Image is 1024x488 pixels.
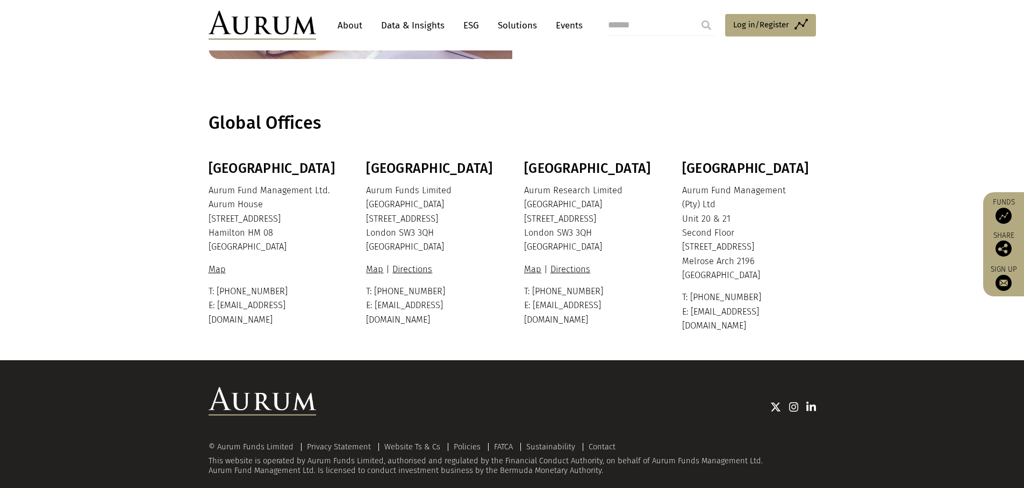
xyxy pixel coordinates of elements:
a: Log in/Register [725,14,816,37]
p: | [524,263,655,276]
a: Funds [989,198,1019,224]
a: Website Ts & Cs [384,442,440,451]
div: This website is operated by Aurum Funds Limited, authorised and regulated by the Financial Conduc... [209,442,816,475]
img: Aurum [209,11,316,40]
img: Share this post [996,241,1012,257]
a: Events [550,16,583,35]
a: Map [524,264,544,274]
a: ESG [458,16,484,35]
p: Aurum Fund Management (Pty) Ltd Unit 20 & 21 Second Floor [STREET_ADDRESS] Melrose Arch 2196 [GEO... [682,184,813,283]
img: Linkedin icon [806,402,816,412]
a: Data & Insights [376,16,450,35]
img: Aurum Logo [209,387,316,416]
img: Instagram icon [789,402,799,412]
p: Aurum Research Limited [GEOGRAPHIC_DATA] [STREET_ADDRESS] London SW3 3QH [GEOGRAPHIC_DATA] [524,184,655,254]
a: FATCA [494,442,513,451]
a: Sustainability [526,442,575,451]
div: Share [989,232,1019,257]
h3: [GEOGRAPHIC_DATA] [524,161,655,177]
a: Solutions [492,16,542,35]
img: Twitter icon [770,402,781,412]
p: T: [PHONE_NUMBER] E: [EMAIL_ADDRESS][DOMAIN_NAME] [366,285,497,327]
a: Sign up [989,265,1019,291]
p: T: [PHONE_NUMBER] E: [EMAIL_ADDRESS][DOMAIN_NAME] [682,290,813,333]
p: T: [PHONE_NUMBER] E: [EMAIL_ADDRESS][DOMAIN_NAME] [209,285,340,327]
div: © Aurum Funds Limited [209,443,299,451]
p: Aurum Fund Management Ltd. Aurum House [STREET_ADDRESS] Hamilton HM 08 [GEOGRAPHIC_DATA] [209,184,340,254]
p: T: [PHONE_NUMBER] E: [EMAIL_ADDRESS][DOMAIN_NAME] [524,285,655,327]
h3: [GEOGRAPHIC_DATA] [209,161,340,177]
a: Directions [548,264,593,274]
a: Privacy Statement [307,442,371,451]
a: Policies [454,442,481,451]
p: Aurum Funds Limited [GEOGRAPHIC_DATA] [STREET_ADDRESS] London SW3 3QH [GEOGRAPHIC_DATA] [366,184,497,254]
a: Map [366,264,386,274]
input: Submit [696,14,717,36]
p: | [366,263,497,276]
h1: Global Offices [209,113,813,134]
img: Sign up to our newsletter [996,275,1012,291]
a: About [332,16,368,35]
a: Contact [589,442,615,451]
img: Access Funds [996,208,1012,224]
h3: [GEOGRAPHIC_DATA] [682,161,813,177]
a: Directions [390,264,435,274]
a: Map [209,264,228,274]
h3: [GEOGRAPHIC_DATA] [366,161,497,177]
span: Log in/Register [733,18,789,31]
